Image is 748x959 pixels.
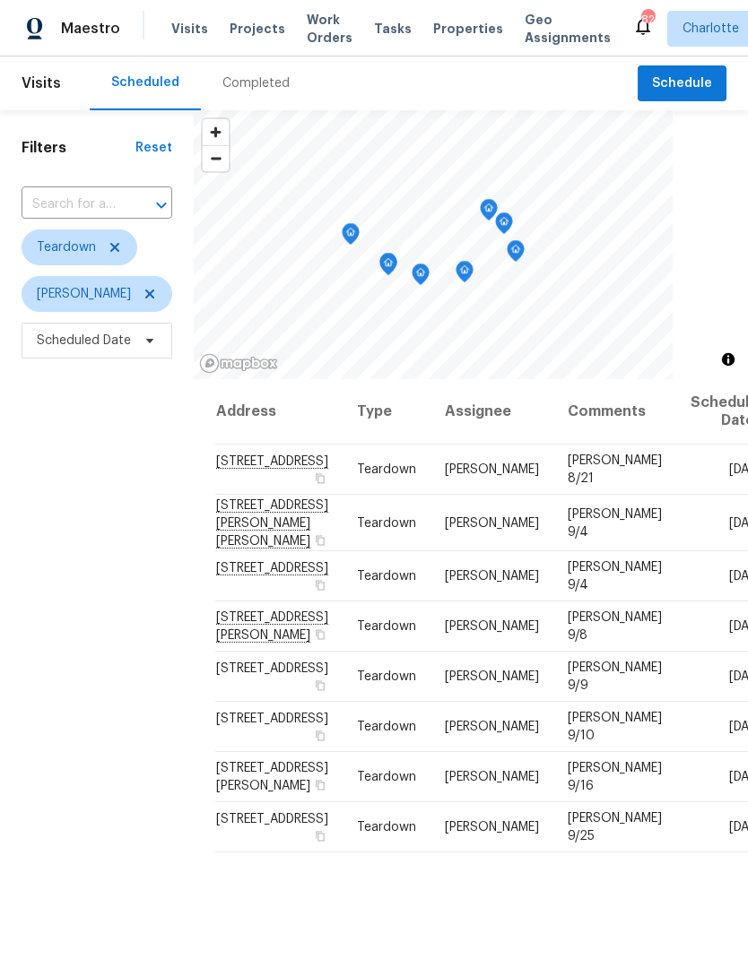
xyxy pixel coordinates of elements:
span: Work Orders [307,11,352,47]
div: Map marker [495,212,513,240]
span: [PERSON_NAME] 9/4 [568,561,662,592]
canvas: Map [194,110,673,379]
button: Copy Address [312,678,328,694]
th: Type [343,379,431,445]
div: 82 [641,11,654,29]
div: Map marker [379,253,397,281]
button: Copy Address [312,471,328,487]
h1: Filters [22,139,135,157]
span: Toggle attribution [723,350,734,369]
span: Projects [230,20,285,38]
span: Teardown [357,670,416,683]
span: [PERSON_NAME] [445,821,539,834]
span: Properties [433,20,503,38]
span: [PERSON_NAME] [445,516,539,529]
a: Mapbox homepage [199,353,278,374]
span: Teardown [357,771,416,783]
div: Scheduled [111,73,179,91]
button: Schedule [638,65,726,102]
button: Zoom out [203,145,229,171]
span: Zoom out [203,146,229,171]
span: [PERSON_NAME] [445,570,539,583]
div: Completed [222,74,290,92]
button: Toggle attribution [718,349,739,370]
span: [STREET_ADDRESS] [216,713,328,725]
button: Zoom in [203,119,229,145]
span: [PERSON_NAME] [445,670,539,683]
th: Comments [553,379,676,445]
span: [PERSON_NAME] 9/25 [568,812,662,842]
button: Open [149,193,174,218]
span: [PERSON_NAME] [445,771,539,783]
button: Copy Address [312,577,328,593]
span: [STREET_ADDRESS][PERSON_NAME] [216,762,328,792]
div: Reset [135,139,172,157]
span: [PERSON_NAME] [445,620,539,633]
span: [PERSON_NAME] [37,285,131,303]
button: Copy Address [312,828,328,844]
span: Visits [171,20,208,38]
span: [PERSON_NAME] [445,463,539,476]
span: [STREET_ADDRESS] [216,813,328,825]
span: Teardown [357,620,416,633]
th: Assignee [431,379,553,445]
div: Map marker [507,240,525,268]
span: Teardown [357,821,416,834]
th: Address [215,379,343,445]
div: Map marker [480,199,498,227]
span: [PERSON_NAME] 9/4 [568,507,662,538]
span: Visits [22,64,61,103]
span: Teardown [357,570,416,583]
span: [PERSON_NAME] 9/10 [568,712,662,742]
span: Teardown [37,238,96,256]
span: Charlotte [683,20,739,38]
button: Copy Address [312,777,328,793]
div: Map marker [342,223,360,251]
span: [PERSON_NAME] 9/9 [568,661,662,692]
span: Scheduled Date [37,332,131,350]
span: [PERSON_NAME] [445,721,539,733]
span: Tasks [374,22,412,35]
input: Search for an address... [22,191,122,219]
span: [PERSON_NAME] 9/8 [568,611,662,642]
button: Copy Address [312,728,328,744]
div: Map marker [379,254,397,281]
span: Geo Assignments [525,11,611,47]
span: Maestro [61,20,120,38]
span: [PERSON_NAME] 9/16 [568,762,662,792]
span: [PERSON_NAME] 8/21 [568,454,662,485]
button: Copy Address [312,626,328,643]
span: Teardown [357,721,416,733]
span: [STREET_ADDRESS] [216,662,328,675]
span: Teardown [357,463,416,476]
span: Schedule [652,73,712,95]
span: Teardown [357,516,416,529]
button: Copy Address [312,531,328,548]
div: Map marker [456,261,474,289]
div: Map marker [412,264,430,291]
